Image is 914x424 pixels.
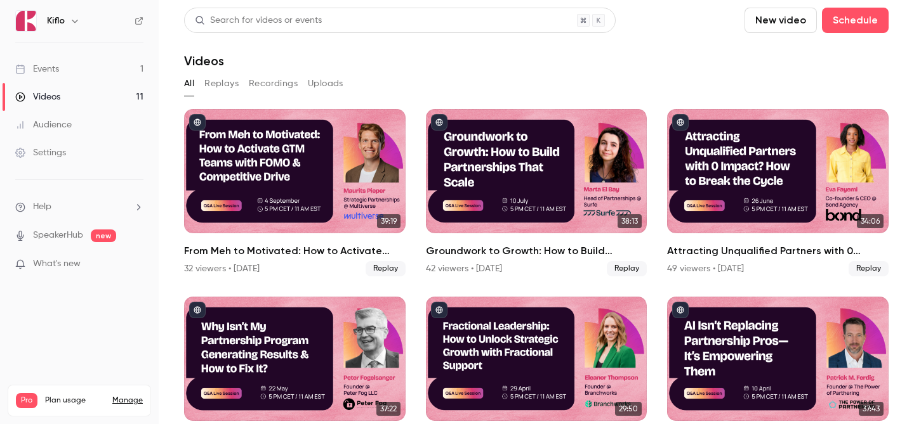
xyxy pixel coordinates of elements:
[184,262,260,275] div: 32 viewers • [DATE]
[112,395,143,406] a: Manage
[184,243,406,259] h2: From Meh to Motivated: How to Activate GTM Teams with FOMO & Competitive Drive
[16,393,37,408] span: Pro
[15,63,59,75] div: Events
[16,11,36,31] img: Kiflo
[667,243,889,259] h2: Attracting Unqualified Partners with 0 Impact? How to Break the Cycle
[667,109,889,276] a: 34:06Attracting Unqualified Partners with 0 Impact? How to Break the Cycle49 viewers • [DATE]Replay
[45,395,105,406] span: Plan usage
[33,229,83,242] a: SpeakerHub
[308,74,343,94] button: Uploads
[431,114,447,131] button: published
[15,91,60,103] div: Videos
[618,214,642,228] span: 38:13
[189,302,206,318] button: published
[849,261,889,276] span: Replay
[667,109,889,276] li: Attracting Unqualified Partners with 0 Impact? How to Break the Cycle
[366,261,406,276] span: Replay
[15,119,72,131] div: Audience
[857,214,884,228] span: 34:06
[249,74,298,94] button: Recordings
[377,214,401,228] span: 39:19
[859,402,884,416] span: 37:43
[745,8,817,33] button: New video
[672,114,689,131] button: published
[426,243,647,259] h2: Groundwork to Growth: How to Build Partnerships That Scale
[33,200,51,214] span: Help
[607,261,647,276] span: Replay
[426,109,647,276] li: Groundwork to Growth: How to Build Partnerships That Scale
[426,262,502,275] div: 42 viewers • [DATE]
[431,302,447,318] button: published
[376,402,401,416] span: 37:22
[667,262,744,275] div: 49 viewers • [DATE]
[822,8,889,33] button: Schedule
[91,229,116,242] span: new
[33,257,81,271] span: What's new
[184,53,224,68] h1: Videos
[195,14,322,27] div: Search for videos or events
[672,302,689,318] button: published
[615,402,642,416] span: 29:50
[15,146,66,159] div: Settings
[189,114,206,131] button: published
[184,8,889,416] section: Videos
[15,200,143,214] li: help-dropdown-opener
[204,74,239,94] button: Replays
[128,259,143,270] iframe: Noticeable Trigger
[184,74,194,94] button: All
[184,109,406,276] a: 39:19From Meh to Motivated: How to Activate GTM Teams with FOMO & Competitive Drive32 viewers • [...
[184,109,406,276] li: From Meh to Motivated: How to Activate GTM Teams with FOMO & Competitive Drive
[47,15,65,27] h6: Kiflo
[426,109,647,276] a: 38:13Groundwork to Growth: How to Build Partnerships That Scale42 viewers • [DATE]Replay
